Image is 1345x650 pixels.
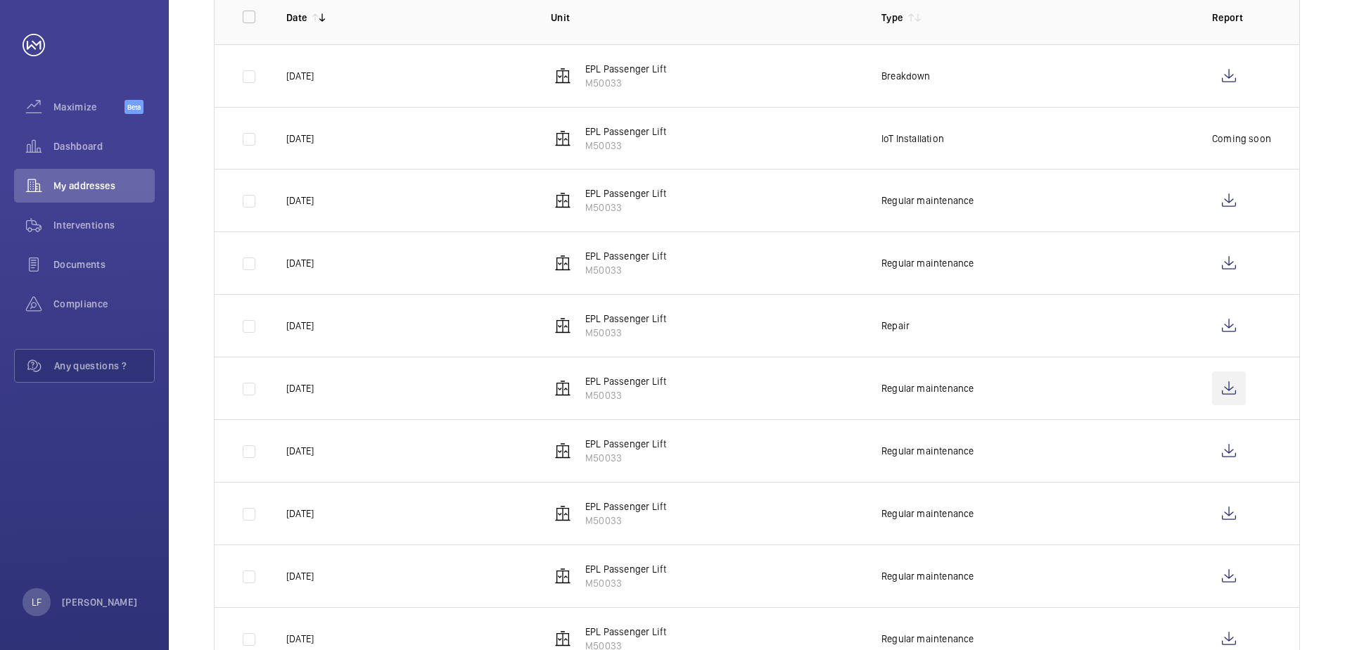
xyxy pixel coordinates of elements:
[554,442,571,459] img: elevator.svg
[585,186,666,200] p: EPL Passenger Lift
[585,437,666,451] p: EPL Passenger Lift
[53,100,125,114] span: Maximize
[881,11,903,25] p: Type
[286,319,314,333] p: [DATE]
[286,632,314,646] p: [DATE]
[881,632,974,646] p: Regular maintenance
[286,444,314,458] p: [DATE]
[286,506,314,521] p: [DATE]
[881,381,974,395] p: Regular maintenance
[286,569,314,583] p: [DATE]
[585,514,666,528] p: M50033
[554,630,571,647] img: elevator.svg
[286,193,314,208] p: [DATE]
[585,263,666,277] p: M50033
[53,257,155,272] span: Documents
[125,100,144,114] span: Beta
[62,595,138,609] p: [PERSON_NAME]
[585,326,666,340] p: M50033
[286,69,314,83] p: [DATE]
[1212,132,1271,146] p: Coming soon
[585,249,666,263] p: EPL Passenger Lift
[585,139,666,153] p: M50033
[286,11,307,25] p: Date
[1212,11,1271,25] p: Report
[585,62,666,76] p: EPL Passenger Lift
[286,132,314,146] p: [DATE]
[585,388,666,402] p: M50033
[881,319,910,333] p: Repair
[554,380,571,397] img: elevator.svg
[585,625,666,639] p: EPL Passenger Lift
[554,317,571,334] img: elevator.svg
[881,569,974,583] p: Regular maintenance
[554,130,571,147] img: elevator.svg
[554,505,571,522] img: elevator.svg
[881,132,944,146] p: IoT Installation
[881,444,974,458] p: Regular maintenance
[881,256,974,270] p: Regular maintenance
[286,256,314,270] p: [DATE]
[585,576,666,590] p: M50033
[881,506,974,521] p: Regular maintenance
[585,499,666,514] p: EPL Passenger Lift
[554,255,571,272] img: elevator.svg
[585,374,666,388] p: EPL Passenger Lift
[554,192,571,209] img: elevator.svg
[585,76,666,90] p: M50033
[881,69,931,83] p: Breakdown
[554,68,571,84] img: elevator.svg
[585,200,666,215] p: M50033
[53,218,155,232] span: Interventions
[551,11,859,25] p: Unit
[585,562,666,576] p: EPL Passenger Lift
[53,139,155,153] span: Dashboard
[585,312,666,326] p: EPL Passenger Lift
[53,179,155,193] span: My addresses
[585,125,666,139] p: EPL Passenger Lift
[32,595,42,609] p: LF
[585,451,666,465] p: M50033
[286,381,314,395] p: [DATE]
[54,359,154,373] span: Any questions ?
[554,568,571,585] img: elevator.svg
[881,193,974,208] p: Regular maintenance
[53,297,155,311] span: Compliance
